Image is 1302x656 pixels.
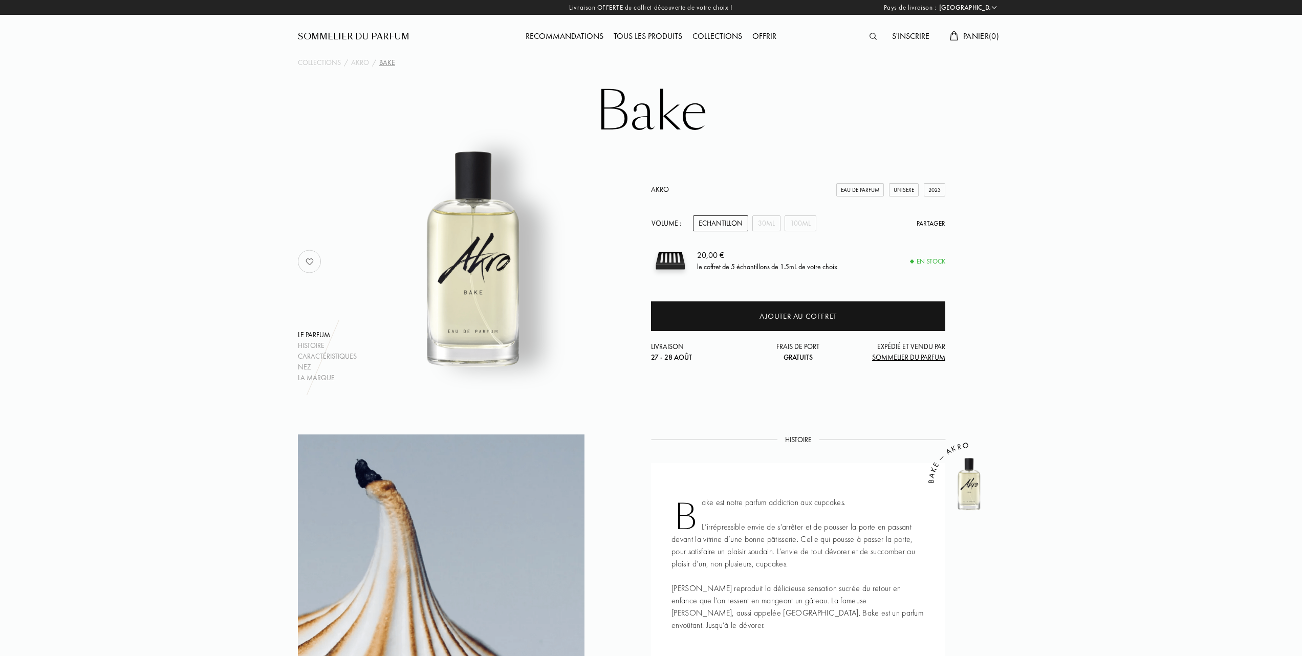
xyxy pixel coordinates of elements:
[887,30,935,43] div: S'inscrire
[747,30,782,43] div: Offrir
[520,30,609,43] div: Recommandations
[924,183,945,197] div: 2023
[651,341,749,363] div: Livraison
[784,353,813,362] span: Gratuits
[910,256,945,267] div: En stock
[395,84,907,140] h1: Bake
[351,57,369,68] a: Akro
[887,31,935,41] a: S'inscrire
[917,218,945,229] div: Partager
[749,341,848,363] div: Frais de port
[298,31,409,43] a: Sommelier du Parfum
[651,242,689,280] img: sample box
[963,31,999,41] span: Panier ( 0 )
[950,31,958,40] img: cart.svg
[884,3,937,13] span: Pays de livraison :
[298,340,357,351] div: Histoire
[609,31,687,41] a: Tous les produits
[344,57,348,68] div: /
[299,251,320,272] img: no_like_p.png
[697,249,837,261] div: 20,00 €
[870,33,877,40] img: search_icn.svg
[298,330,357,340] div: Le parfum
[759,311,837,322] div: Ajouter au coffret
[939,453,1000,514] img: Bake
[651,353,692,362] span: 27 - 28 août
[298,351,357,362] div: Caractéristiques
[847,341,945,363] div: Expédié et vendu par
[520,31,609,41] a: Recommandations
[785,215,816,231] div: 100mL
[697,261,837,272] div: le coffret de 5 échantillons de 1.5mL de votre choix
[348,130,601,383] img: Bake Akro
[379,57,395,68] div: Bake
[372,57,376,68] div: /
[752,215,780,231] div: 30mL
[298,57,341,68] a: Collections
[298,362,357,373] div: Nez
[687,30,747,43] div: Collections
[298,373,357,383] div: La marque
[687,31,747,41] a: Collections
[693,215,748,231] div: Echantillon
[872,353,945,362] span: Sommelier du Parfum
[651,215,687,231] div: Volume :
[609,30,687,43] div: Tous les produits
[747,31,782,41] a: Offrir
[836,183,884,197] div: Eau de Parfum
[651,185,669,194] a: Akro
[990,4,998,11] img: arrow_w.png
[889,183,919,197] div: Unisexe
